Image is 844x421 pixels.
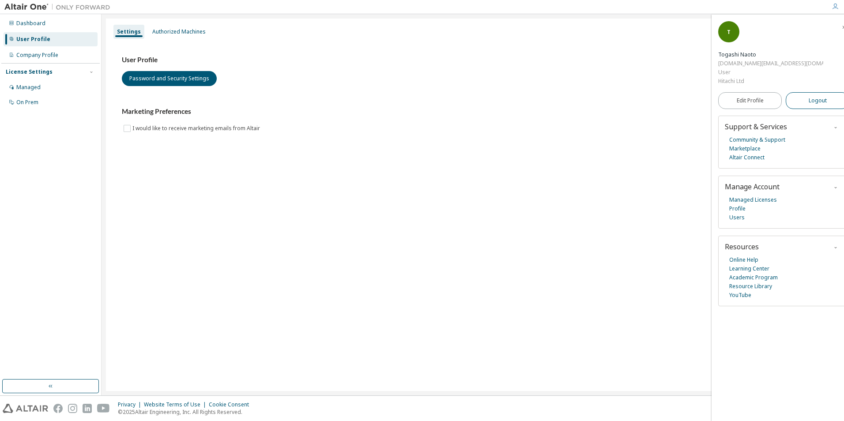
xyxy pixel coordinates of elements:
[729,153,765,162] a: Altair Connect
[729,291,751,300] a: YouTube
[16,20,45,27] div: Dashboard
[725,122,787,132] span: Support & Services
[144,401,209,408] div: Website Terms of Use
[83,404,92,413] img: linkedin.svg
[718,50,823,59] div: Togashi Naoto
[122,71,217,86] button: Password and Security Settings
[729,282,772,291] a: Resource Library
[118,408,254,416] p: © 2025 Altair Engineering, Inc. All Rights Reserved.
[729,144,761,153] a: Marketplace
[729,264,769,273] a: Learning Center
[718,92,782,109] a: Edit Profile
[729,213,745,222] a: Users
[729,204,746,213] a: Profile
[16,36,50,43] div: User Profile
[737,97,764,104] span: Edit Profile
[122,56,824,64] h3: User Profile
[729,273,778,282] a: Academic Program
[809,96,827,105] span: Logout
[725,242,759,252] span: Resources
[117,28,141,35] div: Settings
[727,28,731,36] span: T
[6,68,53,75] div: License Settings
[16,99,38,106] div: On Prem
[209,401,254,408] div: Cookie Consent
[3,404,48,413] img: altair_logo.svg
[729,256,758,264] a: Online Help
[16,52,58,59] div: Company Profile
[718,77,823,86] div: Hitachi Ltd
[729,195,777,204] a: Managed Licenses
[118,401,144,408] div: Privacy
[152,28,206,35] div: Authorized Machines
[729,135,785,144] a: Community & Support
[68,404,77,413] img: instagram.svg
[718,68,823,77] div: User
[725,182,780,192] span: Manage Account
[97,404,110,413] img: youtube.svg
[122,107,824,116] h3: Marketing Preferences
[4,3,115,11] img: Altair One
[132,123,262,134] label: I would like to receive marketing emails from Altair
[53,404,63,413] img: facebook.svg
[16,84,41,91] div: Managed
[718,59,823,68] div: [DOMAIN_NAME][EMAIL_ADDRESS][DOMAIN_NAME]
